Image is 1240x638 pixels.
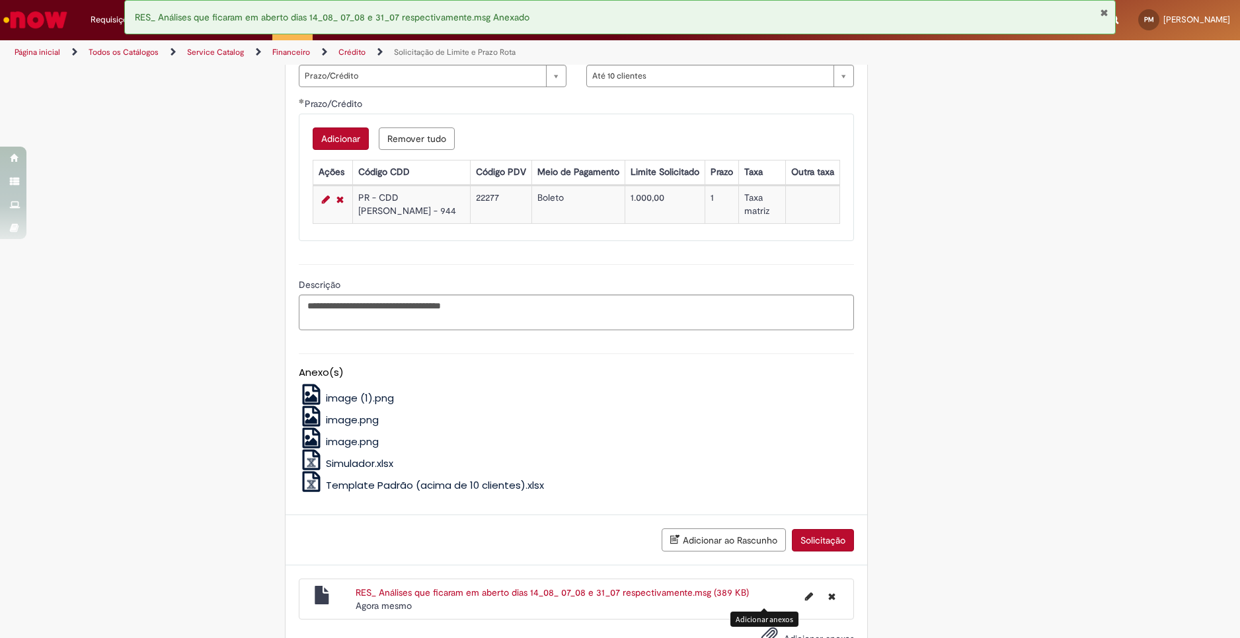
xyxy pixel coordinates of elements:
button: Fechar Notificação [1100,7,1108,18]
ul: Trilhas de página [10,40,817,65]
span: Simulador.xlsx [326,456,393,470]
a: image (1).png [299,391,395,405]
span: Até 10 clientes [592,65,827,87]
span: PM [1144,15,1154,24]
span: Agora mesmo [356,600,412,612]
button: Adicionar ao Rascunho [662,528,786,551]
span: Prazo/Crédito [305,65,539,87]
a: Service Catalog [187,47,244,57]
span: image.png [326,435,379,448]
a: Financeiro [272,47,310,57]
a: Simulador.xlsx [299,456,394,470]
button: Remove all rows for Prazo/Crédito [379,127,455,150]
time: 29/08/2025 08:50:18 [356,600,412,612]
button: Editar nome de arquivo RES_ Análises que ficaram em aberto dias 14_08_ 07_08 e 31_07 respectivame... [797,586,821,607]
td: 1.000,00 [625,186,705,223]
th: Código PDV [471,160,532,184]
a: Template Padrão (acima de 10 clientes).xlsx [299,478,545,492]
a: Remover linha 1 [333,192,347,207]
a: Solicitação de Limite e Prazo Rota [394,47,516,57]
h5: Anexo(s) [299,367,854,378]
span: Obrigatório Preenchido [299,98,305,104]
span: Prazo/Crédito [305,98,365,110]
span: [PERSON_NAME] [1163,14,1230,25]
div: Adicionar anexos [730,612,798,627]
th: Prazo [705,160,739,184]
th: Limite Solicitado [625,160,705,184]
td: Taxa matriz [739,186,786,223]
th: Ações [313,160,352,184]
td: PR - CDD [PERSON_NAME] - 944 [352,186,470,223]
span: Requisições [91,13,137,26]
a: Crédito [338,47,366,57]
span: RES_ Análises que ficaram em aberto dias 14_08_ 07_08 e 31_07 respectivamente.msg Anexado [135,11,529,23]
button: Solicitação [792,529,854,551]
img: ServiceNow [1,7,69,33]
td: 1 [705,186,739,223]
span: image.png [326,413,379,427]
a: Todos os Catálogos [89,47,159,57]
textarea: Descrição [299,295,854,330]
button: Add a row for Prazo/Crédito [313,127,369,150]
th: Código CDD [352,160,470,184]
th: Meio de Pagamento [532,160,625,184]
a: image.png [299,413,379,427]
th: Outra taxa [785,160,839,184]
a: image.png [299,435,379,448]
td: 22277 [471,186,532,223]
a: RES_ Análises que ficaram em aberto dias 14_08_ 07_08 e 31_07 respectivamente.msg (389 KB) [356,586,749,598]
a: Editar Linha 1 [319,192,333,207]
a: Página inicial [15,47,60,57]
th: Taxa [739,160,786,184]
button: Excluir RES_ Análises que ficaram em aberto dias 14_08_ 07_08 e 31_07 respectivamente.msg [820,586,843,607]
span: image (1).png [326,391,394,405]
td: Boleto [532,186,625,223]
span: Descrição [299,279,343,291]
span: Template Padrão (acima de 10 clientes).xlsx [326,478,544,492]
